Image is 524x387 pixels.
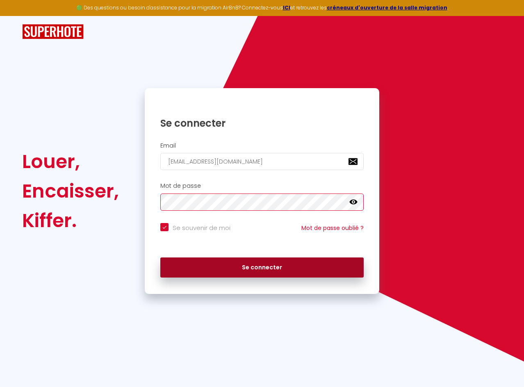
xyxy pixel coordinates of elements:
[160,257,364,278] button: Se connecter
[7,3,31,28] button: Ouvrir le widget de chat LiveChat
[160,117,364,130] h1: Se connecter
[301,224,364,232] a: Mot de passe oublié ?
[22,176,119,206] div: Encaisser,
[327,4,447,11] a: créneaux d'ouverture de la salle migration
[160,153,364,170] input: Ton Email
[22,24,84,39] img: SuperHote logo
[22,147,119,176] div: Louer,
[160,182,364,189] h2: Mot de passe
[22,206,119,235] div: Kiffer.
[160,142,364,149] h2: Email
[283,4,290,11] a: ICI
